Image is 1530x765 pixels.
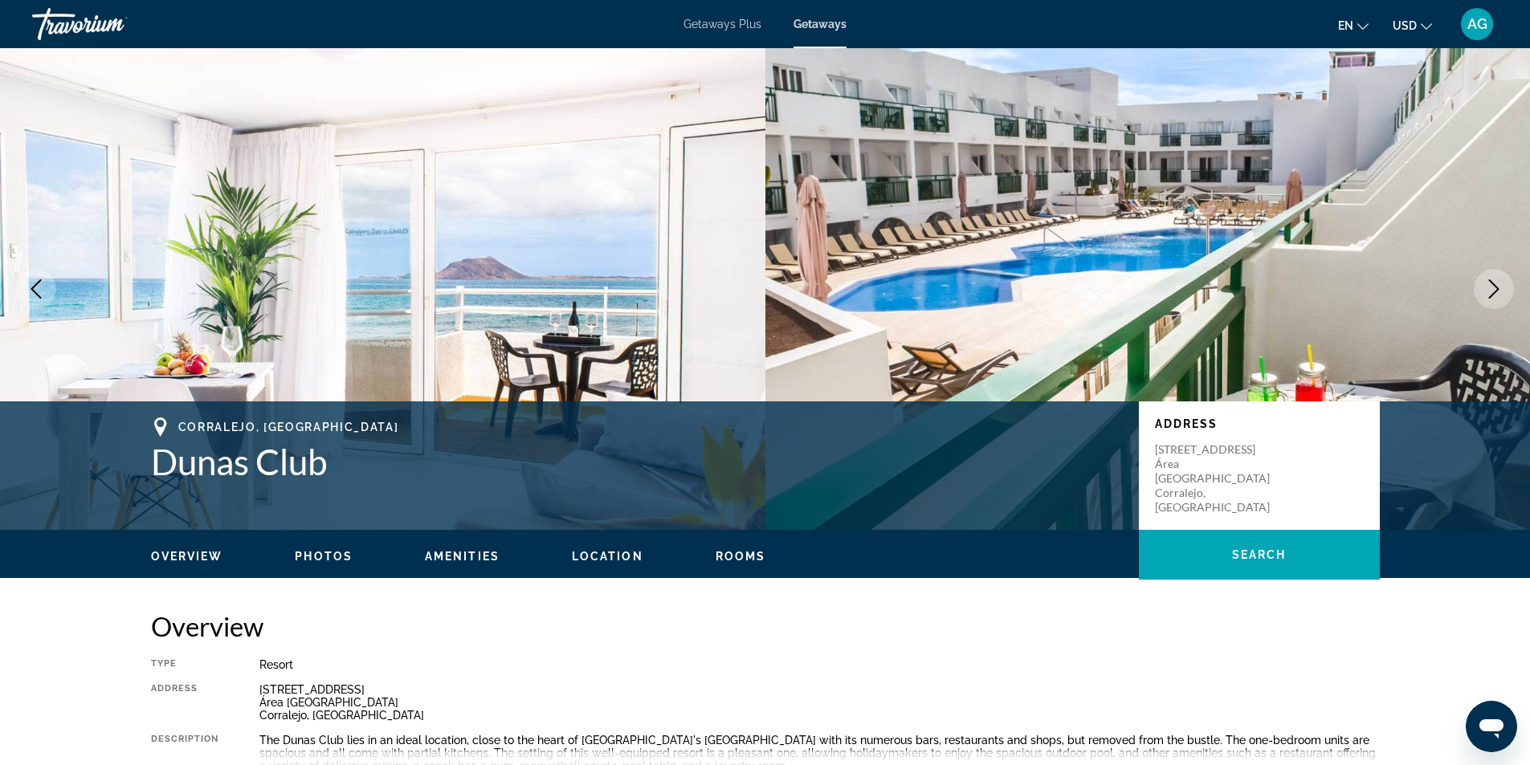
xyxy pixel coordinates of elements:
[1338,19,1353,32] span: en
[1466,701,1517,752] iframe: לחצן לפתיחת חלון הודעות הטקסט
[716,550,766,563] span: Rooms
[1139,530,1380,580] button: Search
[1393,19,1417,32] span: USD
[1467,16,1487,32] span: AG
[1232,548,1287,561] span: Search
[259,683,1380,722] div: [STREET_ADDRESS] Área [GEOGRAPHIC_DATA] Corralejo, [GEOGRAPHIC_DATA]
[1338,14,1369,37] button: Change language
[151,549,223,564] button: Overview
[151,610,1380,642] h2: Overview
[425,549,500,564] button: Amenities
[1155,417,1364,430] p: Address
[1456,7,1498,41] button: User Menu
[572,550,643,563] span: Location
[178,421,399,433] span: Corralejo, [GEOGRAPHIC_DATA]
[794,18,847,31] a: Getaways
[572,549,643,564] button: Location
[716,549,766,564] button: Rooms
[295,549,353,564] button: Photos
[151,683,219,722] div: Address
[683,18,761,31] a: Getaways Plus
[151,658,219,671] div: Type
[259,658,1380,671] div: Resort
[151,441,1123,482] h1: Dunas Club
[1155,442,1283,515] p: [STREET_ADDRESS] Área [GEOGRAPHIC_DATA] Corralejo, [GEOGRAPHIC_DATA]
[1474,269,1514,309] button: Next image
[151,550,223,563] span: Overview
[295,550,353,563] span: Photos
[425,550,500,563] span: Amenities
[16,269,56,309] button: Previous image
[1393,14,1432,37] button: Change currency
[32,3,193,45] a: Travorium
